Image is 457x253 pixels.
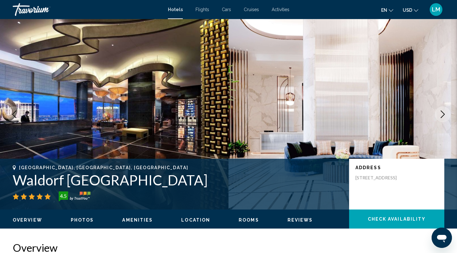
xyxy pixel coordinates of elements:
span: [GEOGRAPHIC_DATA], [GEOGRAPHIC_DATA], [GEOGRAPHIC_DATA] [19,165,188,170]
a: Flights [195,7,209,12]
button: Amenities [122,217,153,223]
div: 4.5 [57,192,70,200]
button: Check Availability [349,210,444,229]
button: Previous image [6,106,22,122]
span: Check Availability [368,217,426,222]
button: Change language [381,5,393,15]
h1: Waldorf [GEOGRAPHIC_DATA] [13,172,343,188]
p: Address [355,165,438,170]
img: trustyou-badge-hor.svg [59,191,90,202]
button: User Menu [428,3,444,16]
span: en [381,8,387,13]
button: Next image [435,106,451,122]
button: Overview [13,217,42,223]
p: [STREET_ADDRESS] [355,175,406,181]
iframe: Button to launch messaging window [432,228,452,248]
a: Travorium [13,3,162,16]
button: Location [181,217,210,223]
a: Activities [272,7,289,12]
a: Cars [222,7,231,12]
button: Rooms [239,217,259,223]
button: Photos [71,217,94,223]
a: Cruises [244,7,259,12]
a: Hotels [168,7,183,12]
span: LM [432,6,440,13]
button: Reviews [288,217,313,223]
span: USD [403,8,412,13]
button: Change currency [403,5,418,15]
